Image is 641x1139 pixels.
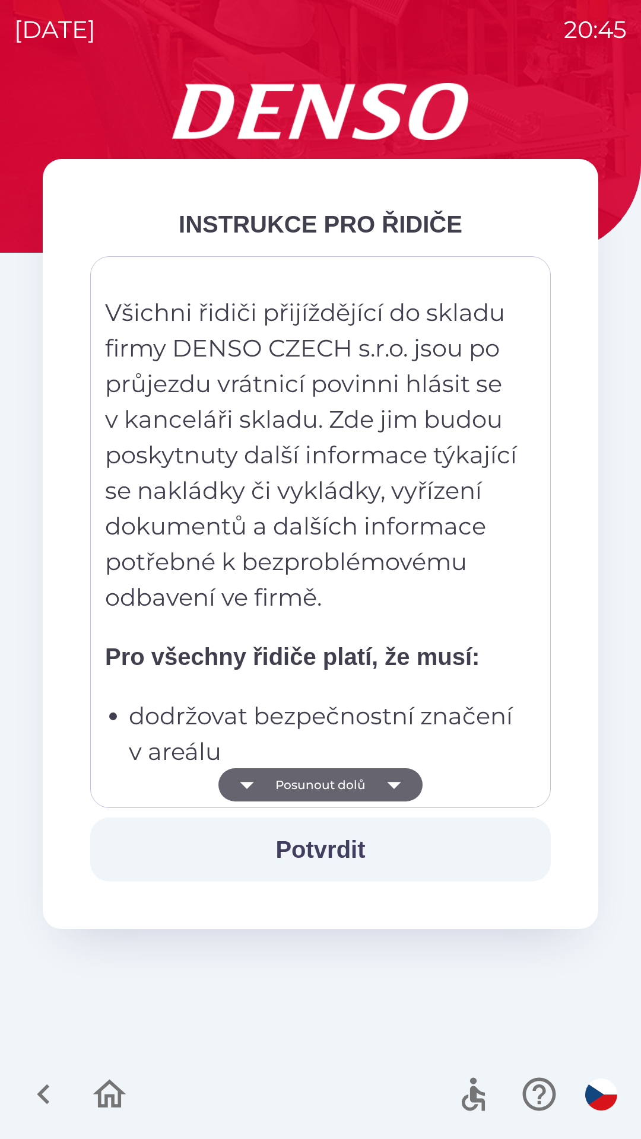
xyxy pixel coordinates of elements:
strong: Pro všechny řidiče platí, že musí: [105,644,480,670]
p: Všichni řidiči přijíždějící do skladu firmy DENSO CZECH s.r.o. jsou po průjezdu vrátnicí povinni ... [105,295,519,615]
img: cs flag [585,1078,617,1111]
p: [DATE] [14,12,96,47]
img: Logo [43,83,598,140]
div: INSTRUKCE PRO ŘIDIČE [90,206,551,242]
p: dodržovat bezpečnostní značení v areálu [129,698,519,769]
button: Posunout dolů [218,768,423,801]
p: 20:45 [564,12,627,47]
button: Potvrdit [90,817,551,882]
